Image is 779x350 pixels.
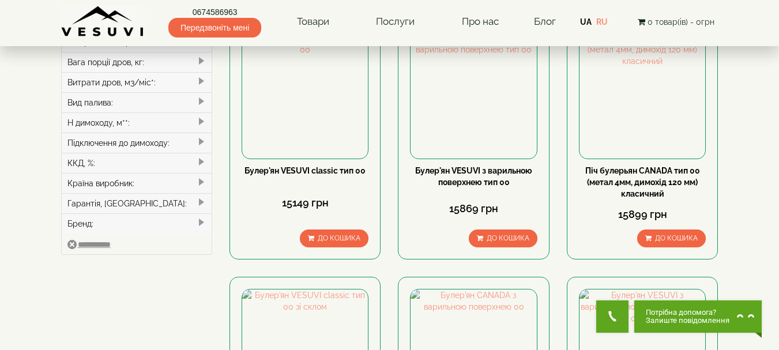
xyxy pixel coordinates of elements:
[62,213,212,234] div: Бренд:
[534,16,556,27] a: Блог
[596,17,608,27] a: RU
[168,18,261,37] span: Передзвоніть мені
[318,234,360,242] span: До кошика
[579,207,706,222] div: 15899 грн
[62,173,212,193] div: Країна виробник:
[62,52,212,72] div: Вага порції дров, кг:
[285,9,341,35] a: Товари
[655,234,698,242] span: До кошика
[62,153,212,173] div: ККД, %:
[411,32,536,158] img: Булер'ян VESUVI з варильною поверхнею тип 00
[62,133,212,153] div: Підключення до димоходу:
[242,32,368,158] img: Булер'ян VESUVI classic тип 00
[487,234,529,242] span: До кошика
[450,9,510,35] a: Про нас
[646,308,729,317] span: Потрібна допомога?
[634,16,718,28] button: 0 товар(ів) - 0грн
[469,229,537,247] button: До кошика
[637,229,706,247] button: До кошика
[364,9,426,35] a: Послуги
[62,92,212,112] div: Вид палива:
[415,166,532,187] a: Булер'ян VESUVI з варильною поверхнею тип 00
[62,112,212,133] div: H димоходу, м**:
[168,6,261,18] a: 0674586963
[242,195,368,210] div: 15149 грн
[62,193,212,213] div: Гарантія, [GEOGRAPHIC_DATA]:
[579,32,705,158] img: Піч булерьян CANADA тип 00 (метал 4мм, димохід 120 мм) класичний
[596,300,629,333] button: Get Call button
[585,166,700,198] a: Піч булерьян CANADA тип 00 (метал 4мм, димохід 120 мм) класичний
[300,229,368,247] button: До кошика
[646,317,729,325] span: Залиште повідомлення
[410,201,537,216] div: 15869 грн
[580,17,592,27] a: UA
[244,166,366,175] a: Булер'ян VESUVI classic тип 00
[62,72,212,92] div: Витрати дров, м3/міс*:
[648,17,714,27] span: 0 товар(ів) - 0грн
[634,300,762,333] button: Chat button
[61,6,145,37] img: Завод VESUVI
